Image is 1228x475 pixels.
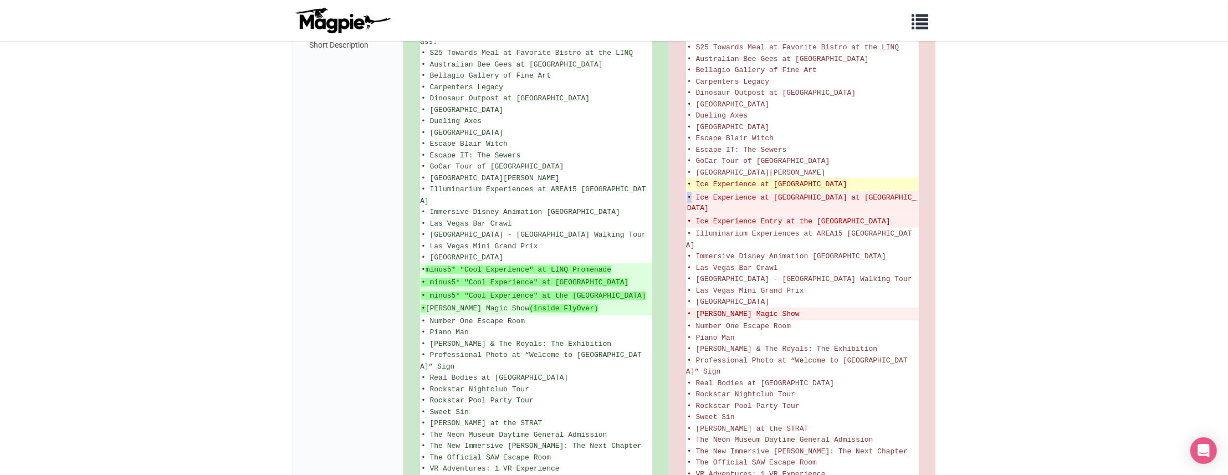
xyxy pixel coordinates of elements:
span: • Carpenters Legacy [687,78,769,86]
span: • Escape Blair Witch [687,134,774,142]
span: • Number One Escape Room [421,317,525,325]
span: • The Neon Museum Daytime General Admission [421,431,607,439]
span: • Las Vegas Bar Crawl [421,219,512,228]
span: • [PERSON_NAME] & The Royals: The Exhibition [687,345,877,353]
span: • Escape IT: The Sewers [421,151,520,160]
span: • Las Vegas Bar Crawl [687,264,778,272]
strong: • minus5* "Cool Experience" at the [GEOGRAPHIC_DATA] [421,292,646,300]
span: • Piano Man [687,334,735,342]
del: • Ice Experience Entry at the [GEOGRAPHIC_DATA] [687,216,918,227]
span: • The Official SAW Escape Room [687,458,817,467]
span: • [GEOGRAPHIC_DATA] - [GEOGRAPHIC_DATA] Walking Tour [687,275,912,283]
span: • [GEOGRAPHIC_DATA] [421,106,503,114]
span: • Dueling Axes [687,111,748,120]
span: • [GEOGRAPHIC_DATA][PERSON_NAME] [687,168,826,177]
span: • Illuminarium Experiences at AREA15 [GEOGRAPHIC_DATA] [686,229,912,249]
span: • Carpenters Legacy [421,83,503,91]
span: • The Neon Museum Daytime General Admission [687,436,873,444]
span: • Number One Escape Room [687,322,791,330]
span: • [PERSON_NAME] at the STRAT [687,425,808,433]
ins: [PERSON_NAME] Magic Show [421,303,651,314]
span: • Sweet Sin [421,408,469,416]
span: • Professional Photo at “Welcome to [GEOGRAPHIC_DATA]” Sign [420,351,642,371]
div: Open Intercom Messenger [1190,437,1217,464]
span: • GoCar Tour of [GEOGRAPHIC_DATA] [687,157,830,165]
span: • Professional Photo at “Welcome to [GEOGRAPHIC_DATA]” Sign [686,356,908,376]
span: • Rockstar Nightclub Tour [421,385,529,394]
span: • Escape IT: The Sewers [687,146,786,154]
span: • The New Immersive [PERSON_NAME]: The Next Chapter [421,442,642,450]
span: • Las Vegas Mini Grand Prix [687,287,804,295]
span: • The New Immersive [PERSON_NAME]: The Next Chapter [687,447,908,456]
span: • Escape Blair Witch [421,140,508,148]
span: • VR Adventures: 1 VR Experience [421,464,560,473]
span: • $25 Towards Meal at Favorite Bistro at the LINQ [687,43,899,52]
ins: • [421,264,651,275]
span: • [GEOGRAPHIC_DATA] [421,129,503,137]
span: • Real Bodies at [GEOGRAPHIC_DATA] [421,374,568,382]
span: • Bellagio Gallery of Fine Art [687,66,817,74]
strong: (inside FlyOver) [529,304,598,313]
strong: minus5* "Cool Experience" at LINQ Promenade [426,265,611,274]
span: • [GEOGRAPHIC_DATA] [421,253,503,262]
span: • Illuminarium Experiences at AREA15 [GEOGRAPHIC_DATA] [420,185,646,205]
span: • Immersive Disney Animation [GEOGRAPHIC_DATA] [687,252,886,261]
span: • [GEOGRAPHIC_DATA][PERSON_NAME] [421,174,560,182]
del: • Ice Experience at [GEOGRAPHIC_DATA] [687,179,918,190]
span: • Dinosaur Outpost at [GEOGRAPHIC_DATA] [421,94,590,103]
span: • Australian Bee Gees at [GEOGRAPHIC_DATA] [687,55,869,63]
span: • Dinosaur Outpost at [GEOGRAPHIC_DATA] [687,89,856,97]
span: • Bellagio Gallery of Fine Art [421,71,551,80]
span: • [GEOGRAPHIC_DATA] [687,298,769,306]
span: Other attractions on the [GEOGRAPHIC_DATA] Explorer Pass: [420,26,650,46]
strong: • minus5* "Cool Experience" at [GEOGRAPHIC_DATA] [421,278,628,287]
span: • The Official SAW Escape Room [421,453,551,462]
span: • Rockstar Pool Party Tour [421,396,534,405]
span: • Rockstar Nightclub Tour [687,390,795,399]
span: • [PERSON_NAME] & The Royals: The Exhibition [421,340,611,348]
span: • [PERSON_NAME] at the STRAT [421,419,542,427]
strong: • [421,304,426,313]
span: • Rockstar Pool Party Tour [687,402,800,410]
span: • Australian Bee Gees at [GEOGRAPHIC_DATA] [421,60,603,69]
span: • Dueling Axes [421,117,482,125]
del: • [PERSON_NAME] Magic Show [687,309,918,320]
span: • Immersive Disney Animation [GEOGRAPHIC_DATA] [421,208,620,216]
span: • [GEOGRAPHIC_DATA] - [GEOGRAPHIC_DATA] Walking Tour [421,231,646,239]
span: • [GEOGRAPHIC_DATA] [687,100,769,109]
span: • $25 Towards Meal at Favorite Bistro at the LINQ [421,49,633,57]
span: • Real Bodies at [GEOGRAPHIC_DATA] [687,379,834,387]
span: • Las Vegas Mini Grand Prix [421,242,538,251]
span: • [GEOGRAPHIC_DATA] [687,123,769,131]
del: • Ice Experience at [GEOGRAPHIC_DATA] at [GEOGRAPHIC_DATA] [687,192,918,214]
span: • GoCar Tour of [GEOGRAPHIC_DATA] [421,162,564,171]
img: logo-ab69f6fb50320c5b225c76a69d11143b.png [293,7,392,34]
span: • Piano Man [421,328,469,336]
span: • Sweet Sin [687,413,735,421]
